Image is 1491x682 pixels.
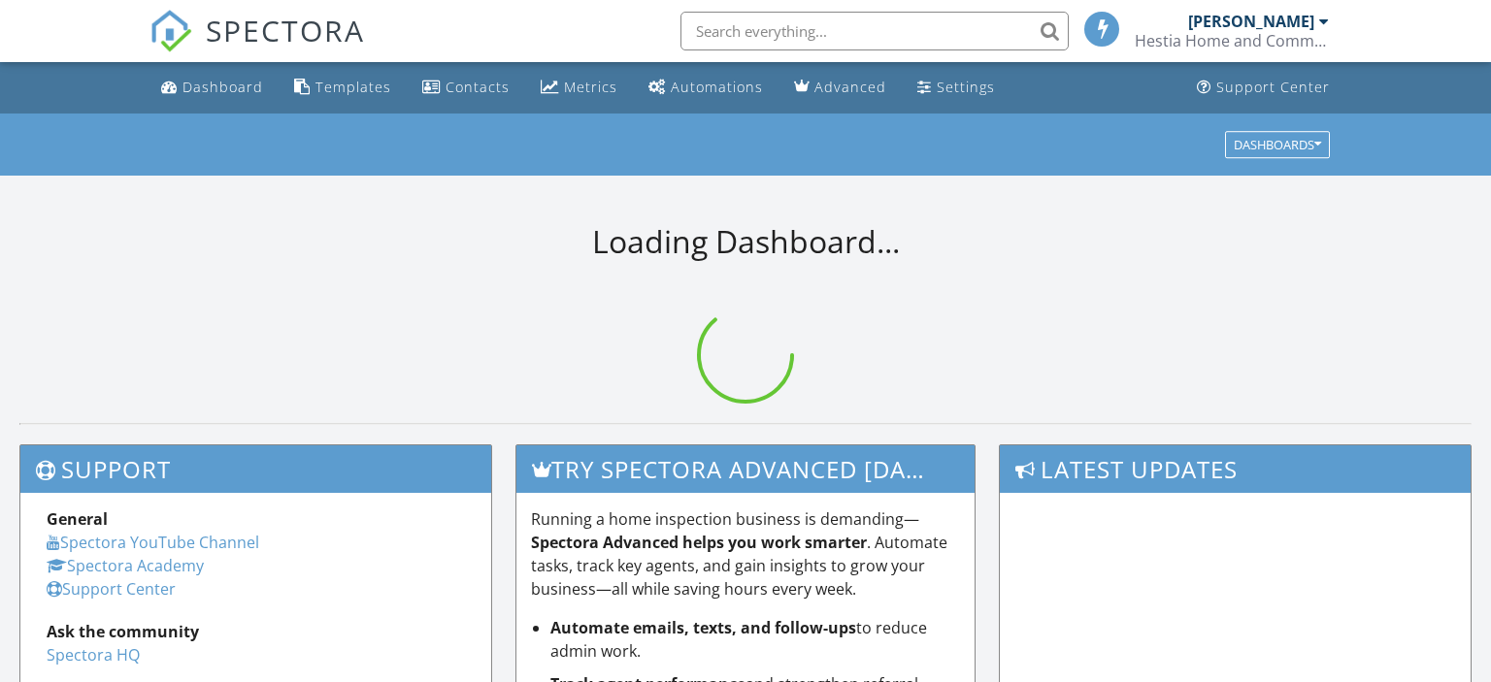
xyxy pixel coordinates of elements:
a: SPECTORA [149,26,365,67]
strong: General [47,508,108,530]
a: Advanced [786,70,894,106]
button: Dashboards [1225,131,1330,158]
a: Settings [910,70,1003,106]
a: Spectora YouTube Channel [47,532,259,553]
div: Templates [315,78,391,96]
strong: Automate emails, texts, and follow-ups [550,617,856,638]
a: Spectora HQ [47,644,140,666]
input: Search everything... [680,12,1069,50]
div: Automations [671,78,763,96]
a: Templates [286,70,399,106]
li: to reduce admin work. [550,616,961,663]
div: Support Center [1216,78,1330,96]
strong: Spectora Advanced helps you work smarter [531,532,867,553]
a: Support Center [1189,70,1338,106]
a: Automations (Basic) [641,70,771,106]
a: Spectora Academy [47,555,204,576]
h3: Latest Updates [1000,445,1471,493]
div: Dashboard [182,78,263,96]
a: Dashboard [153,70,271,106]
a: Support Center [47,578,176,600]
div: Dashboards [1234,138,1321,151]
a: Metrics [533,70,625,106]
div: [PERSON_NAME] [1188,12,1314,31]
p: Running a home inspection business is demanding— . Automate tasks, track key agents, and gain ins... [531,507,961,601]
a: Contacts [414,70,517,106]
h3: Support [20,445,491,493]
span: SPECTORA [206,10,365,50]
div: Ask the community [47,620,465,643]
div: Contacts [446,78,510,96]
div: Hestia Home and Commercial Inspections [1135,31,1329,50]
div: Settings [937,78,995,96]
img: The Best Home Inspection Software - Spectora [149,10,192,52]
div: Advanced [814,78,886,96]
h3: Try spectora advanced [DATE] [516,445,976,493]
div: Metrics [564,78,617,96]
